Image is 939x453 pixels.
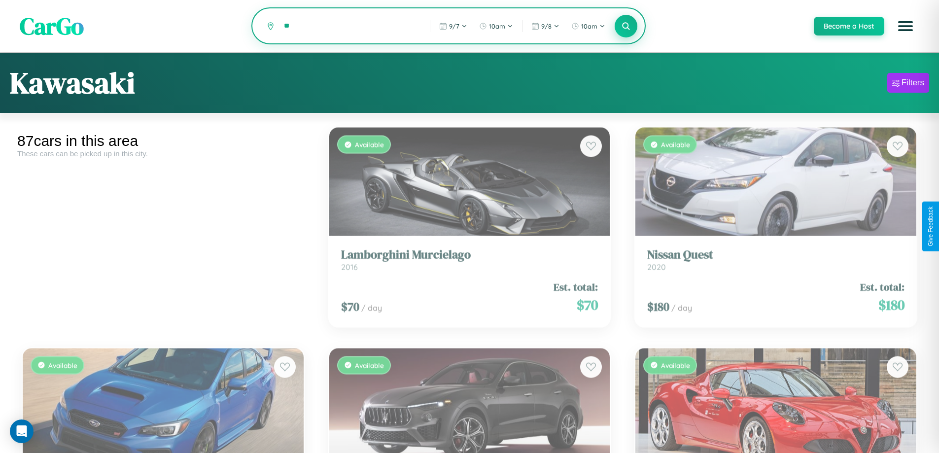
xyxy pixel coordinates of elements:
button: Become a Host [814,17,884,35]
div: Give Feedback [927,207,934,246]
span: Available [661,137,690,145]
span: $ 70 [577,291,598,311]
span: $ 70 [341,295,359,311]
span: Available [355,137,384,145]
div: 87 cars in this area [17,133,309,149]
a: Lamborghini Murcielago2016 [341,244,598,268]
span: 10am [581,22,597,30]
h3: Nissan Quest [647,244,904,258]
div: These cars can be picked up in this city. [17,149,309,158]
span: 10am [489,22,505,30]
button: 10am [566,18,610,34]
span: 9 / 7 [449,22,459,30]
span: Est. total: [860,276,904,290]
div: Open Intercom Messenger [10,419,34,443]
span: Available [48,357,77,366]
h1: Kawasaki [10,63,135,103]
span: 2016 [341,258,358,268]
span: CarGo [20,10,84,42]
span: Est. total: [554,276,598,290]
button: 9/7 [434,18,472,34]
span: 9 / 8 [541,22,552,30]
h3: Lamborghini Murcielago [341,244,598,258]
button: 9/8 [526,18,564,34]
span: / day [361,299,382,309]
span: $ 180 [878,291,904,311]
span: 2020 [647,258,666,268]
button: 10am [474,18,518,34]
span: / day [671,299,692,309]
a: Nissan Quest2020 [647,244,904,268]
span: Available [661,357,690,366]
button: Filters [887,73,929,93]
span: Available [355,357,384,366]
button: Open menu [892,12,919,40]
div: Filters [902,78,924,88]
span: $ 180 [647,295,669,311]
